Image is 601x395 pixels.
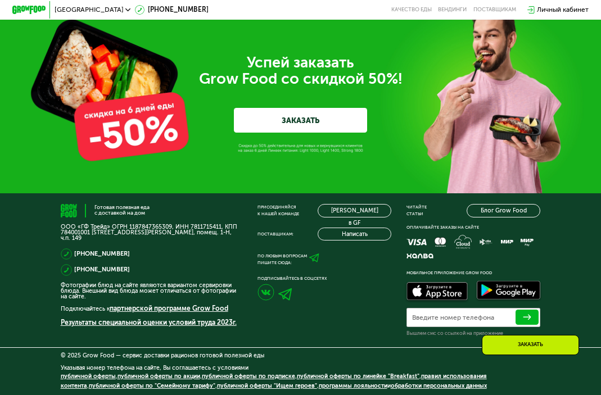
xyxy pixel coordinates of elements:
div: © 2025 Grow Food — сервис доставки рационов готовой полезной еды [61,353,541,358]
p: ООО «ГФ Трейд» ОГРН 1187847365309, ИНН 7811715411, КПП 784001001 [STREET_ADDRESS][PERSON_NAME], п... [61,224,243,242]
div: Указывая номер телефона на сайте, Вы соглашаетесь с условиями [61,365,541,395]
a: публичной оферты [61,373,116,380]
div: Успей заказать Grow Food со скидкой 50%! [67,55,534,88]
a: Блог Grow Food [467,204,540,217]
a: [PHONE_NUMBER] [74,249,130,259]
button: Написать [318,228,391,241]
span: [GEOGRAPHIC_DATA] [55,7,124,13]
a: публичной оферты "Ищем героев" [217,382,317,389]
div: Читайте статьи [406,204,427,217]
p: Фотографии блюд на сайте являются вариантом сервировки блюда. Внешний вид блюда может отличаться ... [61,283,243,300]
div: Готовая полезная еда с доставкой на дом [94,205,150,216]
img: Доступно в Google Play [475,279,543,303]
a: [PHONE_NUMBER] [135,5,209,15]
a: публичной оферты по акции [118,373,200,380]
div: Подписывайтесь в соцсетях [257,275,391,282]
div: Присоединяйся к нашей команде [257,204,299,217]
div: Поставщикам: [257,231,293,238]
span: , , , , , , , и [61,373,487,390]
a: публичной оферты по подписке [202,373,295,380]
a: [PHONE_NUMBER] [74,265,130,275]
p: Подключайтесь к [61,304,243,314]
a: обработки персональных данных [391,382,487,389]
a: публичной оферты по линейке "Breakfast" [297,373,419,380]
label: Введите номер телефона [412,315,494,320]
div: Вышлем смс со ссылкой на приложение [406,330,540,337]
div: Заказать [482,335,579,355]
div: Мобильное приложение Grow Food [406,270,540,276]
div: Личный кабинет [537,5,589,15]
a: Вендинги [438,7,467,13]
a: ЗАКАЗАТЬ [234,108,368,133]
div: По любым вопросам пишите сюда: [257,253,307,266]
a: Качество еды [391,7,432,13]
a: публичной оферты по "Семейному тарифу" [89,382,215,389]
a: программы лояльности [319,382,387,389]
a: [PERSON_NAME] в GF [318,204,391,217]
a: партнерской программе Grow Food [110,305,228,312]
div: Оплачивайте заказы на сайте [406,224,540,231]
a: Результаты специальной оценки условий труда 2023г. [61,319,237,326]
div: поставщикам [473,7,516,13]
